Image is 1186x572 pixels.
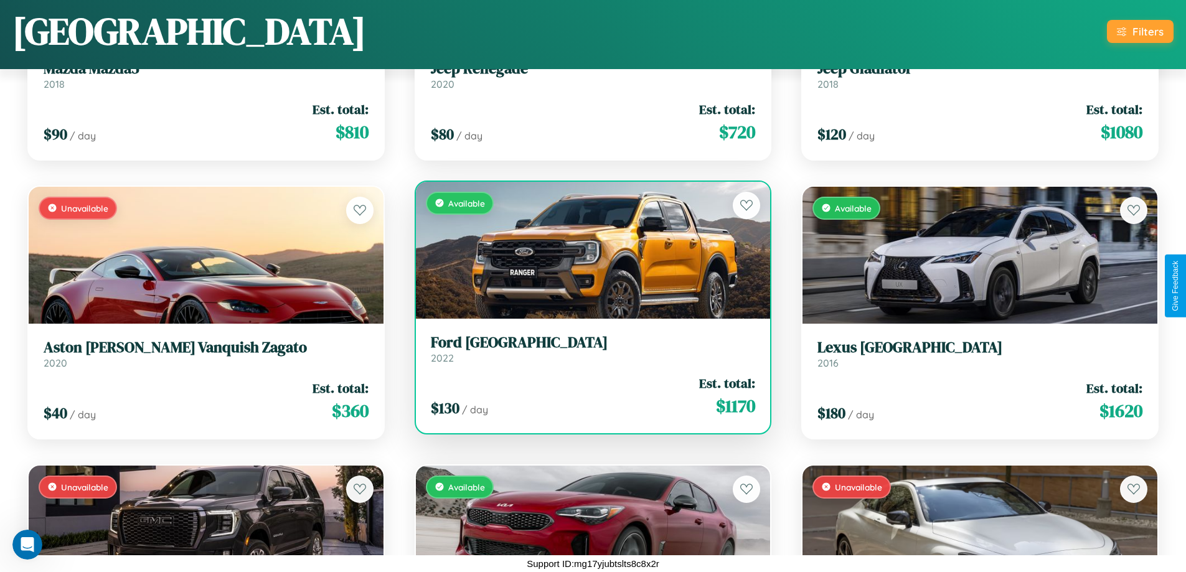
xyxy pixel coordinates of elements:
[699,374,755,392] span: Est. total:
[431,60,756,78] h3: Jeep Renegade
[817,60,1142,78] h3: Jeep Gladiator
[431,334,756,352] h3: Ford [GEOGRAPHIC_DATA]
[699,100,755,118] span: Est. total:
[431,398,459,418] span: $ 130
[716,393,755,418] span: $ 1170
[332,398,369,423] span: $ 360
[1101,120,1142,144] span: $ 1080
[835,203,872,213] span: Available
[44,60,369,78] h3: Mazda Mazda5
[448,198,485,209] span: Available
[44,339,369,357] h3: Aston [PERSON_NAME] Vanquish Zagato
[44,339,369,369] a: Aston [PERSON_NAME] Vanquish Zagato2020
[817,403,845,423] span: $ 180
[817,78,839,90] span: 2018
[817,339,1142,357] h3: Lexus [GEOGRAPHIC_DATA]
[431,60,756,90] a: Jeep Renegade2020
[817,339,1142,369] a: Lexus [GEOGRAPHIC_DATA]2016
[817,357,839,369] span: 2016
[719,120,755,144] span: $ 720
[431,334,756,364] a: Ford [GEOGRAPHIC_DATA]2022
[44,60,369,90] a: Mazda Mazda52018
[456,129,482,142] span: / day
[44,403,67,423] span: $ 40
[44,78,65,90] span: 2018
[44,357,67,369] span: 2020
[849,129,875,142] span: / day
[70,129,96,142] span: / day
[431,124,454,144] span: $ 80
[12,530,42,560] iframe: Intercom live chat
[1099,398,1142,423] span: $ 1620
[313,379,369,397] span: Est. total:
[448,482,485,492] span: Available
[1086,379,1142,397] span: Est. total:
[313,100,369,118] span: Est. total:
[12,6,366,57] h1: [GEOGRAPHIC_DATA]
[44,124,67,144] span: $ 90
[527,555,659,572] p: Support ID: mg17yjubtslts8c8x2r
[1171,261,1180,311] div: Give Feedback
[1107,20,1174,43] button: Filters
[462,403,488,416] span: / day
[817,60,1142,90] a: Jeep Gladiator2018
[61,482,108,492] span: Unavailable
[1132,25,1164,38] div: Filters
[61,203,108,213] span: Unavailable
[431,352,454,364] span: 2022
[431,78,454,90] span: 2020
[336,120,369,144] span: $ 810
[1086,100,1142,118] span: Est. total:
[817,124,846,144] span: $ 120
[848,408,874,421] span: / day
[70,408,96,421] span: / day
[835,482,882,492] span: Unavailable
